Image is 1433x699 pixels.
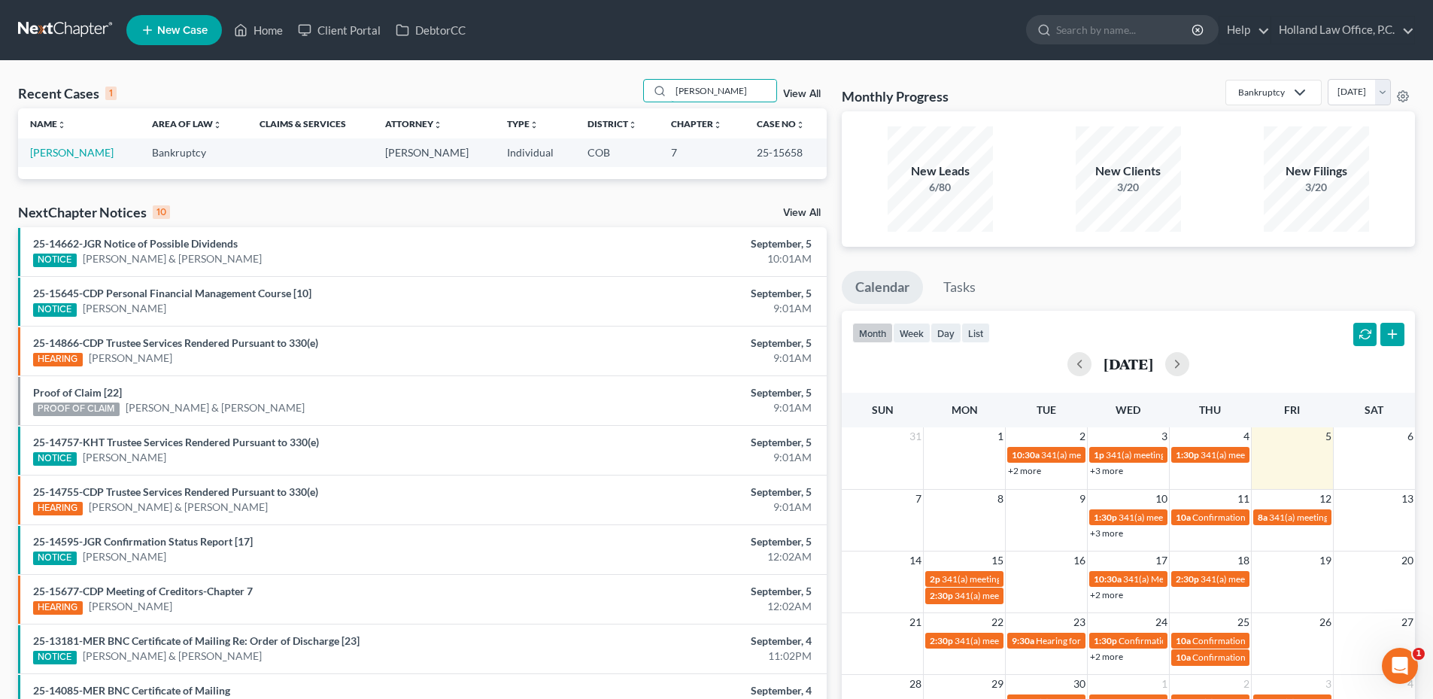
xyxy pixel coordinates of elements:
[955,635,1100,646] span: 341(a) meeting for [PERSON_NAME]
[89,599,172,614] a: [PERSON_NAME]
[33,237,238,250] a: 25-14662-JGR Notice of Possible Dividends
[1154,490,1169,508] span: 10
[1094,635,1117,646] span: 1:30p
[562,649,812,664] div: 11:02PM
[955,590,1172,601] span: 341(a) meeting for [MEDICAL_DATA][PERSON_NAME]
[562,549,812,564] div: 12:02AM
[783,208,821,218] a: View All
[562,286,812,301] div: September, 5
[908,613,923,631] span: 21
[1008,465,1041,476] a: +2 more
[153,205,170,219] div: 10
[562,683,812,698] div: September, 4
[57,120,66,129] i: unfold_more
[1116,403,1140,416] span: Wed
[1119,635,1412,646] span: Confirmation hearing for Broc Charleston second case & [PERSON_NAME]
[872,403,894,416] span: Sun
[930,635,953,646] span: 2:30p
[961,323,990,343] button: list
[33,303,77,317] div: NOTICE
[562,485,812,500] div: September, 5
[1160,427,1169,445] span: 3
[1400,613,1415,631] span: 27
[33,254,77,267] div: NOTICE
[1199,403,1221,416] span: Thu
[952,403,978,416] span: Mon
[562,435,812,450] div: September, 5
[83,450,166,465] a: [PERSON_NAME]
[1072,675,1087,693] span: 30
[126,400,305,415] a: [PERSON_NAME] & [PERSON_NAME]
[713,120,722,129] i: unfold_more
[562,599,812,614] div: 12:02AM
[575,138,659,166] td: COB
[1012,635,1034,646] span: 9:30a
[388,17,473,44] a: DebtorCC
[562,400,812,415] div: 9:01AM
[930,573,940,585] span: 2p
[671,80,776,102] input: Search by name...
[1406,427,1415,445] span: 6
[433,120,442,129] i: unfold_more
[1324,427,1333,445] span: 5
[1090,651,1123,662] a: +2 more
[562,251,812,266] div: 10:01AM
[1242,675,1251,693] span: 2
[1176,573,1199,585] span: 2:30p
[1012,449,1040,460] span: 10:30a
[83,301,166,316] a: [PERSON_NAME]
[33,601,83,615] div: HEARING
[562,336,812,351] div: September, 5
[852,323,893,343] button: month
[33,502,83,515] div: HEARING
[930,590,953,601] span: 2:30p
[796,120,805,129] i: unfold_more
[33,634,360,647] a: 25-13181-MER BNC Certificate of Mailing Re: Order of Discharge [23]
[1176,512,1191,523] span: 10a
[1400,552,1415,570] span: 20
[562,385,812,400] div: September, 5
[152,118,222,129] a: Area of Lawunfold_more
[1201,449,1346,460] span: 341(a) meeting for [PERSON_NAME]
[495,138,575,166] td: Individual
[1201,573,1346,585] span: 341(a) meeting for [PERSON_NAME]
[33,386,122,399] a: Proof of Claim [22]
[30,146,114,159] a: [PERSON_NAME]
[33,452,77,466] div: NOTICE
[1264,163,1369,180] div: New Filings
[89,351,172,366] a: [PERSON_NAME]
[990,613,1005,631] span: 22
[1076,163,1181,180] div: New Clients
[530,120,539,129] i: unfold_more
[1318,552,1333,570] span: 19
[587,118,637,129] a: Districtunfold_more
[1094,573,1122,585] span: 10:30a
[1036,635,1153,646] span: Hearing for [PERSON_NAME]
[1236,490,1251,508] span: 11
[213,120,222,129] i: unfold_more
[1264,180,1369,195] div: 3/20
[996,427,1005,445] span: 1
[1284,403,1300,416] span: Fri
[1094,449,1104,460] span: 1p
[562,351,812,366] div: 9:01AM
[628,120,637,129] i: unfold_more
[385,118,442,129] a: Attorneyunfold_more
[1192,512,1363,523] span: Confirmation hearing for [PERSON_NAME]
[33,287,311,299] a: 25-15645-CDP Personal Financial Management Course [10]
[1056,16,1194,44] input: Search by name...
[1072,613,1087,631] span: 23
[562,634,812,649] div: September, 4
[1154,613,1169,631] span: 24
[1176,449,1199,460] span: 1:30p
[914,490,923,508] span: 7
[83,549,166,564] a: [PERSON_NAME]
[1041,449,1266,460] span: 341(a) meeting for [PERSON_NAME] & [PERSON_NAME]
[507,118,539,129] a: Typeunfold_more
[1269,512,1414,523] span: 341(a) meeting for [PERSON_NAME]
[888,180,993,195] div: 6/80
[562,500,812,515] div: 9:01AM
[562,236,812,251] div: September, 5
[562,301,812,316] div: 9:01AM
[105,87,117,100] div: 1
